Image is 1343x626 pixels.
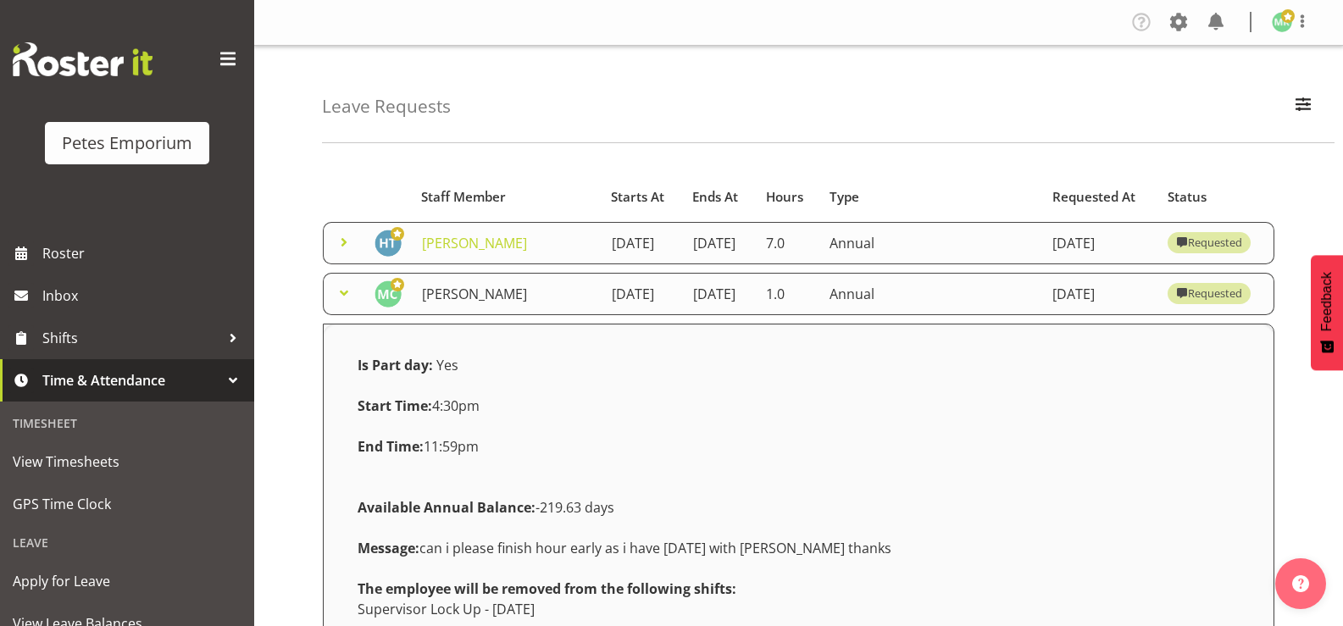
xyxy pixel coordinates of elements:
span: Inbox [42,283,246,308]
span: Staff Member [421,187,506,207]
td: 1.0 [756,273,819,315]
img: helena-tomlin701.jpg [375,230,402,257]
td: [DATE] [1042,222,1157,264]
span: Starts At [611,187,664,207]
div: Leave [4,525,250,560]
div: Requested [1176,233,1242,253]
strong: Is Part day: [358,356,433,374]
td: [DATE] [602,273,683,315]
button: Filter Employees [1285,88,1321,125]
span: 11:59pm [358,437,479,456]
img: melissa-cowen2635.jpg [375,280,402,307]
span: 4:30pm [358,396,480,415]
a: View Timesheets [4,440,250,483]
td: [DATE] [1042,273,1157,315]
div: -219.63 days [347,487,1250,528]
span: Feedback [1319,272,1335,331]
span: Ends At [692,187,738,207]
div: Petes Emporium [62,130,192,156]
span: Type [830,187,859,207]
div: Requested [1176,284,1242,304]
a: Apply for Leave [4,560,250,602]
a: [PERSON_NAME] [422,285,527,303]
span: Requested At [1052,187,1135,207]
span: Status [1168,187,1207,207]
a: [PERSON_NAME] [422,234,527,252]
div: Timesheet [4,406,250,440]
strong: Message: [358,539,419,557]
td: [DATE] [683,273,756,315]
strong: Start Time: [358,396,432,415]
span: Yes [436,356,458,374]
span: Supervisor Lock Up - [DATE] [358,600,535,618]
span: Hours [766,187,803,207]
span: GPS Time Clock [13,491,241,517]
span: Shifts [42,325,220,351]
button: Feedback - Show survey [1311,255,1343,370]
td: [DATE] [683,222,756,264]
span: Time & Attendance [42,368,220,393]
span: View Timesheets [13,449,241,474]
td: Annual [819,273,1042,315]
img: help-xxl-2.png [1292,575,1309,592]
span: Apply for Leave [13,568,241,594]
td: 7.0 [756,222,819,264]
td: Annual [819,222,1042,264]
div: can i please finish hour early as i have [DATE] with [PERSON_NAME] thanks [347,528,1250,568]
td: [DATE] [602,222,683,264]
img: Rosterit website logo [13,42,153,76]
strong: The employee will be removed from the following shifts: [358,579,736,598]
img: melanie-richardson713.jpg [1272,12,1292,32]
strong: Available Annual Balance: [358,498,536,517]
a: GPS Time Clock [4,483,250,525]
span: Roster [42,241,246,266]
strong: End Time: [358,437,424,456]
h4: Leave Requests [322,97,451,116]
